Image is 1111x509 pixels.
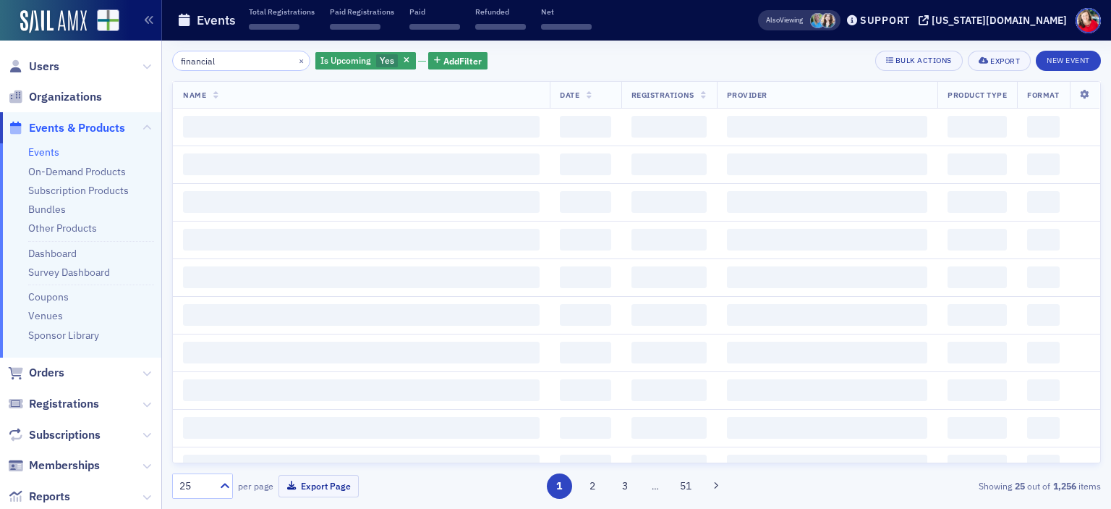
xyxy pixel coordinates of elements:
[330,24,380,30] span: ‌
[631,342,707,363] span: ‌
[238,479,273,492] label: per page
[860,14,910,27] div: Support
[1027,116,1060,138] span: ‌
[320,54,371,66] span: Is Upcoming
[645,479,665,492] span: …
[727,304,927,326] span: ‌
[766,15,803,25] span: Viewing
[249,24,299,30] span: ‌
[28,290,69,303] a: Coupons
[183,304,540,326] span: ‌
[29,427,101,443] span: Subscriptions
[1036,53,1101,66] a: New Event
[727,191,927,213] span: ‌
[443,54,482,67] span: Add Filter
[560,417,611,439] span: ‌
[8,365,64,381] a: Orders
[766,15,780,25] div: Also
[673,474,699,499] button: 51
[249,7,315,17] p: Total Registrations
[28,247,77,260] a: Dashboard
[28,309,63,322] a: Venues
[801,479,1101,492] div: Showing out of items
[183,342,540,363] span: ‌
[727,417,927,439] span: ‌
[1027,342,1060,363] span: ‌
[560,342,611,363] span: ‌
[547,474,572,499] button: 1
[948,266,1007,288] span: ‌
[475,24,526,30] span: ‌
[8,489,70,505] a: Reports
[810,13,825,28] span: Kristi Gates
[631,116,707,138] span: ‌
[1012,479,1027,492] strong: 25
[727,116,927,138] span: ‌
[948,379,1007,401] span: ‌
[727,153,927,175] span: ‌
[1027,417,1060,439] span: ‌
[875,51,963,71] button: Bulk Actions
[1027,229,1060,251] span: ‌
[932,14,1067,27] div: [US_STATE][DOMAIN_NAME]
[8,89,102,105] a: Organizations
[29,120,125,136] span: Events & Products
[631,455,707,476] span: ‌
[948,153,1007,175] span: ‌
[613,474,638,499] button: 3
[727,342,927,363] span: ‌
[631,304,707,326] span: ‌
[919,15,1072,25] button: [US_STATE][DOMAIN_NAME]
[727,229,927,251] span: ‌
[29,59,59,75] span: Users
[948,342,1007,363] span: ‌
[560,191,611,213] span: ‌
[541,24,592,30] span: ‌
[631,417,707,439] span: ‌
[28,222,97,235] a: Other Products
[560,304,611,326] span: ‌
[560,379,611,401] span: ‌
[172,51,310,71] input: Search…
[727,90,767,100] span: Provider
[475,7,526,17] p: Refunded
[28,146,59,159] a: Events
[295,54,308,67] button: ×
[29,458,100,474] span: Memberships
[183,266,540,288] span: ‌
[315,52,416,70] div: Yes
[948,455,1007,476] span: ‌
[183,229,540,251] span: ‌
[727,455,927,476] span: ‌
[1036,51,1101,71] button: New Event
[560,90,579,100] span: Date
[8,59,59,75] a: Users
[20,10,87,33] img: SailAMX
[948,191,1007,213] span: ‌
[541,7,592,17] p: Net
[560,266,611,288] span: ‌
[29,396,99,412] span: Registrations
[183,379,540,401] span: ‌
[727,379,927,401] span: ‌
[631,266,707,288] span: ‌
[631,153,707,175] span: ‌
[29,89,102,105] span: Organizations
[948,116,1007,138] span: ‌
[560,153,611,175] span: ‌
[409,7,460,17] p: Paid
[28,165,126,178] a: On-Demand Products
[183,191,540,213] span: ‌
[409,24,460,30] span: ‌
[1027,191,1060,213] span: ‌
[1027,90,1059,100] span: Format
[579,474,605,499] button: 2
[8,427,101,443] a: Subscriptions
[8,458,100,474] a: Memberships
[183,116,540,138] span: ‌
[29,365,64,381] span: Orders
[28,203,66,216] a: Bundles
[1050,479,1078,492] strong: 1,256
[428,52,488,70] button: AddFilter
